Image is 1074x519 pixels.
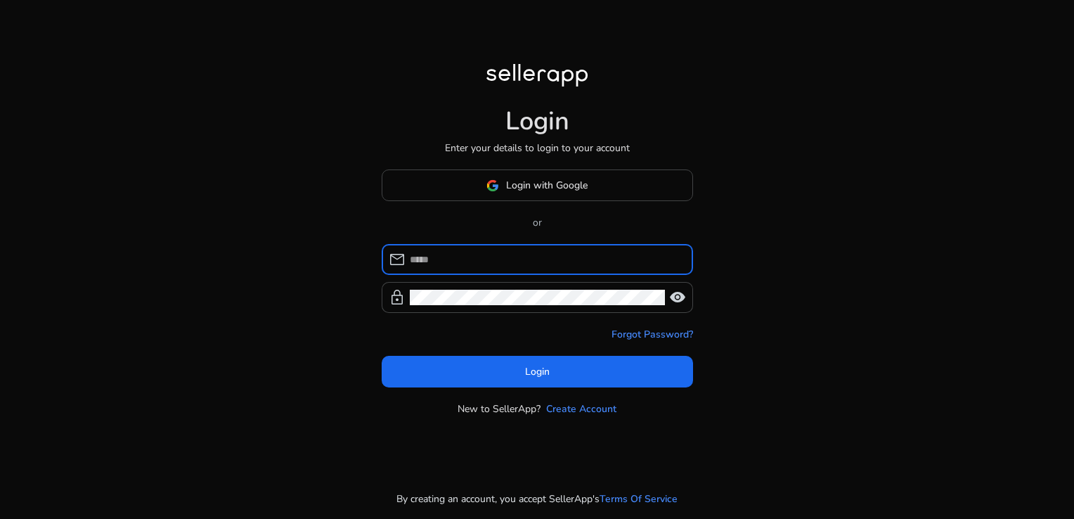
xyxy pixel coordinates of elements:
span: lock [389,289,406,306]
a: Forgot Password? [612,327,693,342]
button: Login [382,356,693,387]
p: New to SellerApp? [458,402,541,416]
h1: Login [505,106,569,136]
span: visibility [669,289,686,306]
button: Login with Google [382,169,693,201]
span: Login [525,364,550,379]
p: or [382,215,693,230]
span: mail [389,251,406,268]
img: google-logo.svg [486,179,499,192]
span: Login with Google [506,178,588,193]
a: Terms Of Service [600,492,678,506]
p: Enter your details to login to your account [445,141,630,155]
a: Create Account [546,402,616,416]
